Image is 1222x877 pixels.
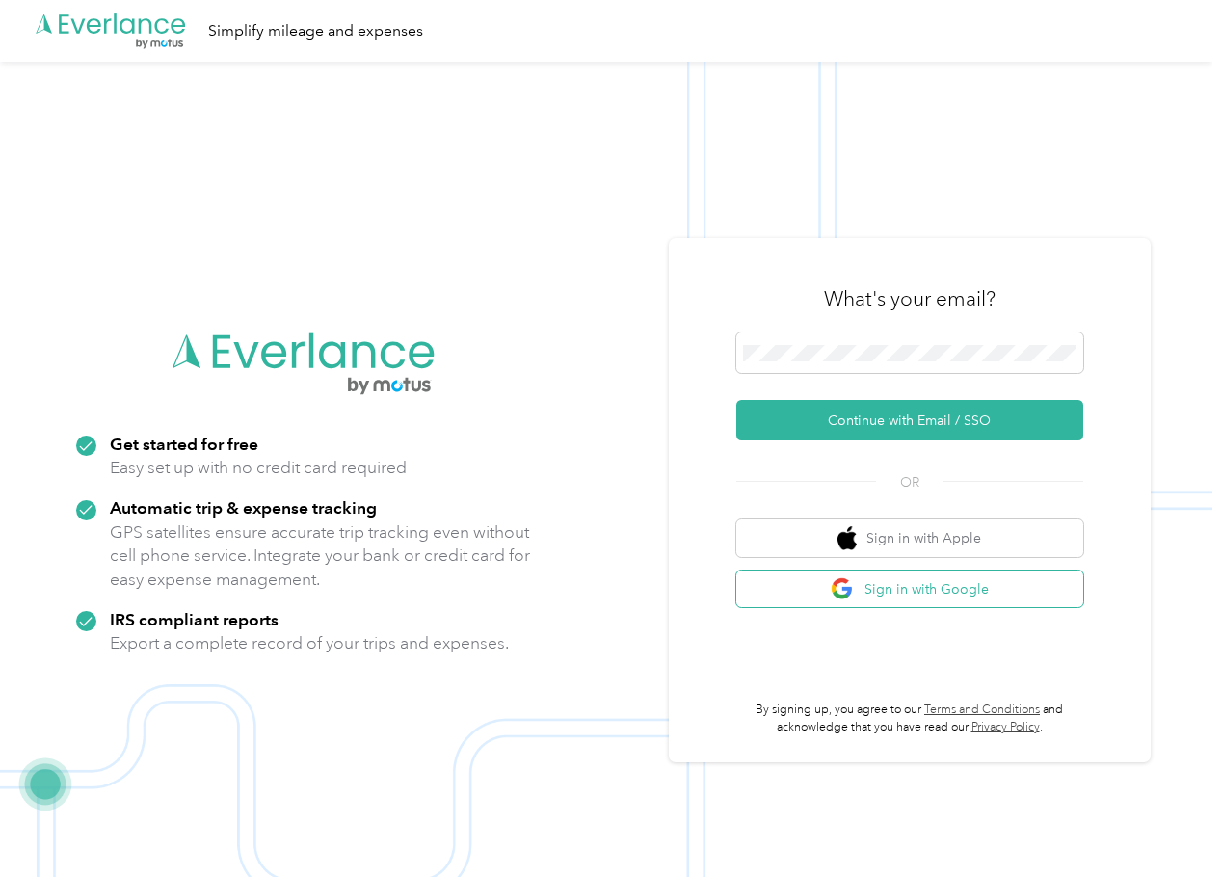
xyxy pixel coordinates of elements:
img: apple logo [837,526,857,550]
span: OR [876,472,943,492]
strong: IRS compliant reports [110,609,279,629]
button: google logoSign in with Google [736,571,1083,608]
p: By signing up, you agree to our and acknowledge that you have read our . [736,702,1083,735]
p: GPS satellites ensure accurate trip tracking even without cell phone service. Integrate your bank... [110,520,531,592]
a: Terms and Conditions [924,703,1040,717]
div: Simplify mileage and expenses [208,19,423,43]
strong: Automatic trip & expense tracking [110,497,377,518]
p: Export a complete record of your trips and expenses. [110,631,509,655]
iframe: Everlance-gr Chat Button Frame [1114,769,1222,877]
p: Easy set up with no credit card required [110,456,407,480]
h3: What's your email? [824,285,996,312]
strong: Get started for free [110,434,258,454]
img: google logo [831,577,855,601]
a: Privacy Policy [971,720,1040,734]
button: apple logoSign in with Apple [736,519,1083,557]
button: Continue with Email / SSO [736,400,1083,440]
